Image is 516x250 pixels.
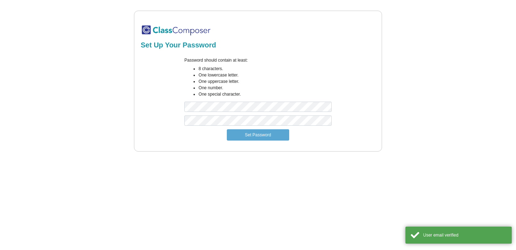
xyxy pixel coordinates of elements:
[184,57,248,63] label: Password should contain at least:
[198,72,331,78] li: One lowercase letter.
[198,91,331,97] li: One special character.
[227,129,289,141] button: Set Password
[198,78,331,85] li: One uppercase letter.
[198,66,331,72] li: 8 characters.
[423,232,506,238] div: User email verified
[141,41,375,49] h2: Set Up Your Password
[198,85,331,91] li: One number.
